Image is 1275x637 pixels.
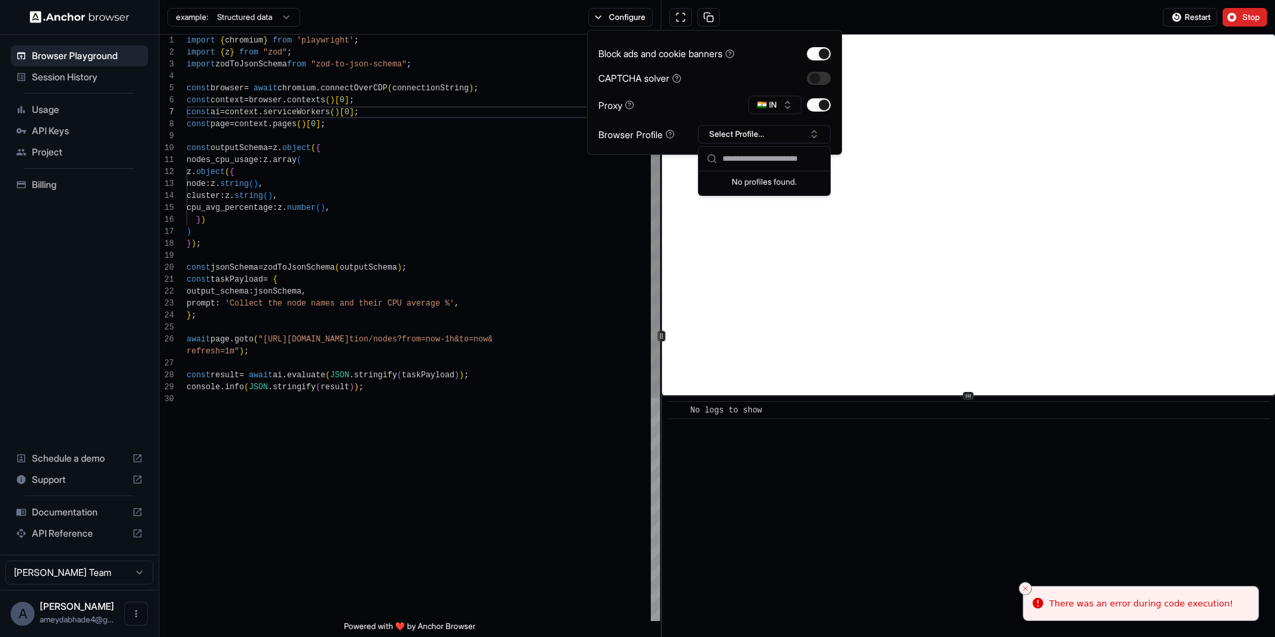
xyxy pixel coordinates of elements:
[225,108,258,117] span: context
[187,84,211,93] span: const
[349,371,354,380] span: .
[297,120,301,129] span: (
[30,11,129,23] img: Anchor Logo
[159,333,174,345] div: 26
[397,371,402,380] span: (
[11,45,148,66] div: Browser Playground
[11,141,148,163] div: Project
[282,143,311,153] span: object
[196,239,201,248] span: ;
[32,527,127,540] span: API Reference
[234,120,268,129] span: context
[187,120,211,129] span: const
[315,120,320,129] span: ]
[187,383,220,392] span: console
[215,179,220,189] span: .
[196,215,201,225] span: }
[311,143,315,153] span: (
[159,35,174,46] div: 1
[321,120,325,129] span: ;
[211,371,239,380] span: result
[211,108,220,117] span: ai
[325,96,330,105] span: (
[159,154,174,166] div: 11
[32,70,143,84] span: Session History
[1049,597,1233,610] div: There was an error during code execution!
[32,103,143,116] span: Usage
[225,191,230,201] span: z
[278,84,316,93] span: chromium
[191,311,196,320] span: ;
[159,178,174,190] div: 13
[159,369,174,381] div: 28
[40,614,114,624] span: ameydabhade4@gmail.com
[330,371,349,380] span: JSON
[287,48,292,57] span: ;
[187,60,215,69] span: import
[330,96,335,105] span: )
[32,473,127,486] span: Support
[258,108,263,117] span: .
[598,71,681,85] div: CAPTCHA solver
[159,118,174,130] div: 8
[187,108,211,117] span: const
[159,298,174,310] div: 23
[249,371,273,380] span: await
[287,203,315,213] span: number
[230,191,234,201] span: .
[244,347,248,356] span: ;
[159,262,174,274] div: 20
[354,108,359,117] span: ;
[698,125,831,143] button: Select Profile...
[691,406,762,415] span: No logs to show
[249,287,254,296] span: :
[297,36,354,45] span: 'playwright'
[287,60,306,69] span: from
[325,203,330,213] span: ,
[263,191,268,201] span: (
[187,263,211,272] span: const
[239,48,258,57] span: from
[321,203,325,213] span: )
[301,287,306,296] span: ,
[187,36,215,45] span: import
[669,8,692,27] button: Open in full screen
[32,124,143,137] span: API Keys
[325,371,330,380] span: (
[287,371,325,380] span: evaluate
[244,383,248,392] span: (
[230,48,234,57] span: }
[40,600,114,612] span: Amey Dabhade
[234,335,254,344] span: goto
[230,335,234,344] span: .
[187,143,211,153] span: const
[11,523,148,544] div: API Reference
[225,383,244,392] span: info
[187,299,215,308] span: prompt
[32,49,143,62] span: Browser Playground
[454,299,459,308] span: ,
[249,96,282,105] span: browser
[354,383,359,392] span: )
[211,263,258,272] span: jsonSchema
[268,143,272,153] span: =
[263,36,268,45] span: }
[258,179,263,189] span: ,
[388,84,392,93] span: (
[354,36,359,45] span: ;
[254,335,258,344] span: (
[282,371,287,380] span: .
[282,96,287,105] span: .
[196,167,224,177] span: object
[244,84,248,93] span: =
[335,108,339,117] span: )
[32,505,127,519] span: Documentation
[598,128,675,141] div: Browser Profile
[287,96,325,105] span: contexts
[124,602,148,626] button: Open menu
[339,263,396,272] span: outputSchema
[263,48,287,57] span: "zod"
[159,46,174,58] div: 2
[187,239,191,248] span: }
[335,263,339,272] span: (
